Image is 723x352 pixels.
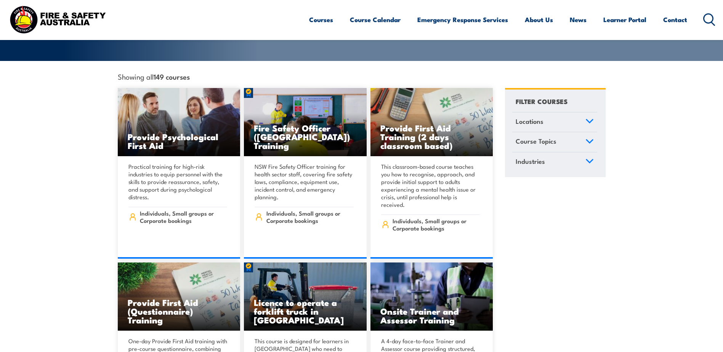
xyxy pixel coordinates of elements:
span: Industries [516,156,545,166]
a: Locations [512,112,597,132]
span: Locations [516,116,543,126]
h4: FILTER COURSES [516,96,567,106]
h3: Onsite Trainer and Assessor Training [380,307,483,324]
img: Fire Safety Advisor [244,88,367,157]
a: Fire Safety Officer ([GEOGRAPHIC_DATA]) Training [244,88,367,157]
a: Emergency Response Services [417,10,508,30]
span: Course Topics [516,136,556,146]
a: Provide Psychological First Aid [118,88,240,157]
a: Provide First Aid (Questionnaire) Training [118,262,240,331]
h3: Fire Safety Officer ([GEOGRAPHIC_DATA]) Training [254,123,357,150]
a: Licence to operate a forklift truck in [GEOGRAPHIC_DATA] [244,262,367,331]
p: NSW Fire Safety Officer training for health sector staff, covering fire safety laws, compliance, ... [255,163,354,201]
span: Individuals, Small groups or Corporate bookings [393,217,480,232]
a: Contact [663,10,687,30]
a: Provide First Aid Training (2 days classroom based) [370,88,493,157]
span: Showing all [118,72,190,80]
h3: Licence to operate a forklift truck in [GEOGRAPHIC_DATA] [254,298,357,324]
h3: Provide First Aid (Questionnaire) Training [128,298,231,324]
img: Mental Health First Aid Training Course from Fire & Safety Australia [118,88,240,157]
a: News [570,10,587,30]
p: Practical training for high-risk industries to equip personnel with the skills to provide reassur... [128,163,228,201]
span: Individuals, Small groups or Corporate bookings [266,210,354,224]
span: Individuals, Small groups or Corporate bookings [140,210,227,224]
h3: Provide First Aid Training (2 days classroom based) [380,123,483,150]
p: This classroom-based course teaches you how to recognise, approach, and provide initial support t... [381,163,480,208]
a: Onsite Trainer and Assessor Training [370,262,493,331]
a: About Us [525,10,553,30]
a: Courses [309,10,333,30]
img: Safety For Leaders [370,262,493,331]
img: Mental Health First Aid Training (Standard) – Blended Classroom [118,262,240,331]
a: Course Topics [512,132,597,152]
img: Licence to operate a forklift truck Training [244,262,367,331]
img: Mental Health First Aid Training (Standard) – Classroom [370,88,493,157]
a: Learner Portal [603,10,646,30]
strong: 149 courses [154,71,190,82]
a: Course Calendar [350,10,401,30]
a: Industries [512,152,597,172]
h3: Provide Psychological First Aid [128,132,231,150]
